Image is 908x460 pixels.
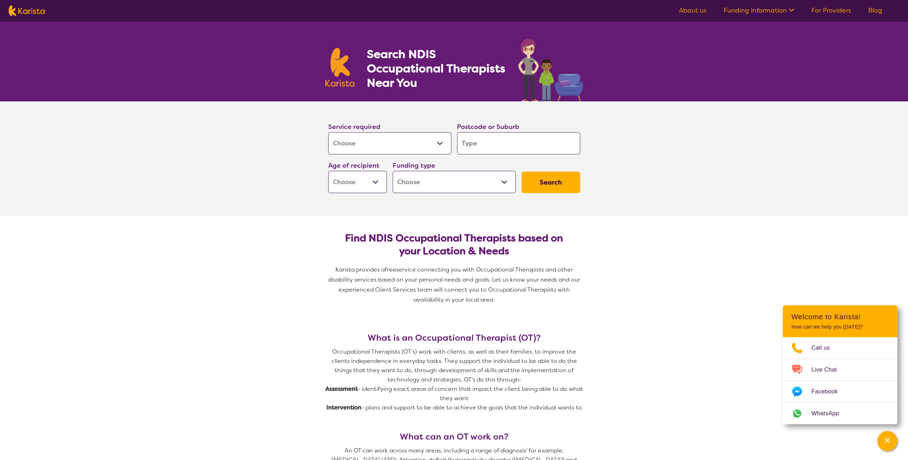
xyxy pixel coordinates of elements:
[518,39,583,101] img: occupational-therapy
[334,232,574,258] h2: Find NDIS Occupational Therapists based on your Location & Needs
[328,123,380,131] label: Service required
[811,6,851,15] a: For Providers
[9,5,45,16] img: Karista logo
[328,161,379,170] label: Age of recipient
[457,132,580,154] input: Type
[325,432,583,442] h3: What can an OT work on?
[325,385,358,393] strong: Assessment
[791,324,889,330] p: How can we help you [DATE]?
[325,403,583,412] p: - plans and support to be able to achieve the goals that the individual wants to
[521,172,580,193] button: Search
[385,266,396,273] span: free
[366,47,506,90] h1: Search NDIS Occupational Therapists Near You
[811,364,845,375] span: Live Chat
[811,408,848,419] span: WhatsApp
[457,123,519,131] label: Postcode or Suburb
[868,6,882,15] a: Blog
[811,342,839,353] span: Call us
[328,266,582,303] span: service connecting you with Occupational Therapists and other disability services based on your p...
[326,404,361,411] strong: Intervention
[325,347,583,384] p: Occupational Therapists (OT’s) work with clients, as well as their families, to improve the clien...
[393,161,435,170] label: Funding type
[325,333,583,343] h3: What is an Occupational Therapist (OT)?
[335,266,385,273] span: Karista provides a
[325,384,583,403] p: - identifying exact areas of concern that impact the client being able to do what they want
[783,337,897,424] ul: Choose channel
[791,312,889,321] h2: Welcome to Karista!
[724,6,794,15] a: Funding Information
[783,305,897,424] div: Channel Menu
[811,386,846,397] span: Facebook
[877,431,897,451] button: Channel Menu
[325,48,355,87] img: Karista logo
[679,6,707,15] a: About us
[783,403,897,424] a: Web link opens in a new tab.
